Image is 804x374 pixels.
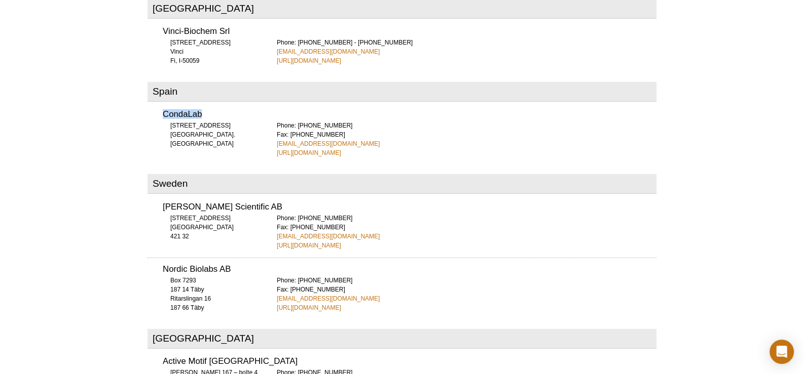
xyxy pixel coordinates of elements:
a: [EMAIL_ADDRESS][DOMAIN_NAME] [277,294,380,303]
a: [EMAIL_ADDRESS][DOMAIN_NAME] [277,47,380,56]
div: [STREET_ADDRESS] [GEOGRAPHIC_DATA]. [GEOGRAPHIC_DATA] [163,121,264,148]
h3: [PERSON_NAME] Scientific AB [163,203,656,212]
a: [EMAIL_ADDRESS][DOMAIN_NAME] [277,232,380,241]
div: Box 7293 187 14 Täby Ritarslingan 16 187 66 Täby [163,276,264,312]
h3: CondaLab [163,110,656,119]
a: [URL][DOMAIN_NAME] [277,303,341,312]
div: [STREET_ADDRESS] Vinci Fi, I-50059 [163,38,264,65]
h2: Spain [148,82,656,102]
a: [EMAIL_ADDRESS][DOMAIN_NAME] [277,139,380,148]
div: Open Intercom Messenger [770,340,794,364]
div: Phone: [PHONE_NUMBER] Fax: [PHONE_NUMBER] [277,276,656,312]
h3: Vinci-Biochem Srl [163,27,656,36]
h2: [GEOGRAPHIC_DATA] [148,329,656,349]
div: Phone: [PHONE_NUMBER] - [PHONE_NUMBER] [277,38,656,65]
h2: Sweden [148,174,656,194]
a: [URL][DOMAIN_NAME] [277,241,341,250]
h3: Active Motif [GEOGRAPHIC_DATA] [163,357,656,366]
div: Phone: [PHONE_NUMBER] Fax: [PHONE_NUMBER] [277,214,656,250]
div: Phone: [PHONE_NUMBER] Fax: [PHONE_NUMBER] [277,121,656,157]
h3: Nordic Biolabs AB [163,265,656,274]
div: [STREET_ADDRESS] [GEOGRAPHIC_DATA] 421 32 [163,214,264,241]
a: [URL][DOMAIN_NAME] [277,56,341,65]
a: [URL][DOMAIN_NAME] [277,148,341,157]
